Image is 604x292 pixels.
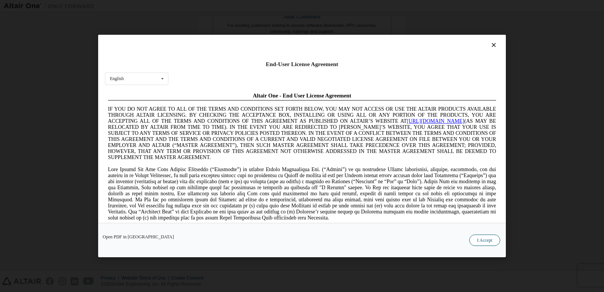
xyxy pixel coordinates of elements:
a: [URL][DOMAIN_NAME] [302,29,359,34]
div: End-User License Agreement [105,60,499,68]
div: English [110,76,124,81]
span: Altair One - End User License Agreement [148,3,247,9]
button: I Accept [469,235,500,246]
span: IF YOU DO NOT AGREE TO ALL OF THE TERMS AND CONDITIONS SET FORTH BELOW, YOU MAY NOT ACCESS OR USE... [3,17,391,71]
span: Lore Ipsumd Sit Ame Cons Adipisc Elitseddo (“Eiusmodte”) in utlabor Etdolo Magnaaliqua Eni. (“Adm... [3,77,391,131]
a: Open PDF in [GEOGRAPHIC_DATA] [103,235,174,239]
